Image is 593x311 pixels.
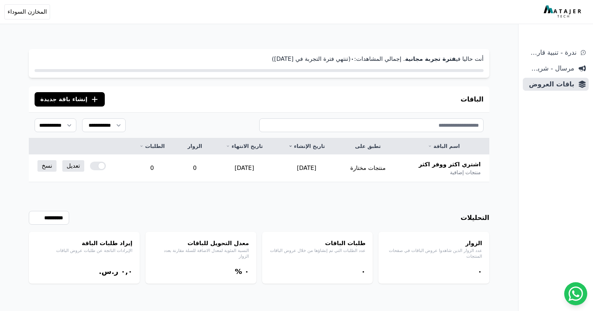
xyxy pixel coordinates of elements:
button: إنشاء باقة جديدة [35,92,105,107]
h4: الزوار [386,239,482,248]
th: الزوار [176,138,213,154]
td: [DATE] [275,154,337,182]
p: أنت حاليا في . إجمالي المشاهدات: (تنتهي فترة التجربة في [DATE]) [35,55,484,63]
h4: طلبات الباقات [269,239,366,248]
span: % [235,267,242,276]
bdi: ۰,۰ [121,267,132,276]
span: باقات العروض [526,79,574,89]
h3: التحليلات [461,213,489,223]
td: [DATE] [213,154,275,182]
p: عدد الطلبات التي تم إنشاؤها من خلال عروض الباقات [269,248,366,253]
span: ندرة - تنبية قارب علي النفاذ [526,48,576,58]
img: MatajerTech Logo [544,5,583,18]
strong: ۰ [351,55,354,62]
th: تطبق على [338,138,398,154]
span: إنشاء باقة جديدة [40,95,87,104]
p: النسبة المئوية لمعدل الاضافة للسلة مقارنة بعدد الزوار [153,248,249,259]
span: اشتري اكثر ووفر اكثر [419,160,481,169]
strong: فترة تجربة مجانية [405,55,456,62]
a: الطلبات [136,143,168,150]
div: ۰ [269,266,366,276]
p: عدد الزوار الذين شاهدوا عروض الباقات في صفحات المنتجات [386,248,482,259]
td: 0 [176,154,213,182]
h4: معدل التحويل للباقات [153,239,249,248]
td: 0 [127,154,176,182]
h4: إيراد طلبات الباقة [36,239,132,248]
a: نسخ [37,160,57,172]
h3: الباقات [461,94,484,104]
p: الإيرادات الناتجة عن طلبات عروض الباقات [36,248,132,253]
span: ر.س. [99,267,118,276]
a: اسم الباقة [407,143,481,150]
span: مرسال - شريط دعاية [526,63,574,73]
td: منتجات مختارة [338,154,398,182]
a: تاريخ الانتهاء [222,143,267,150]
div: ۰ [386,266,482,276]
a: تعديل [62,160,84,172]
span: المخازن السوداء [8,8,47,16]
a: تاريخ الإنشاء [284,143,329,150]
span: منتجات إضافية [450,169,481,176]
bdi: ۰ [244,267,249,276]
button: المخازن السوداء [4,4,50,19]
